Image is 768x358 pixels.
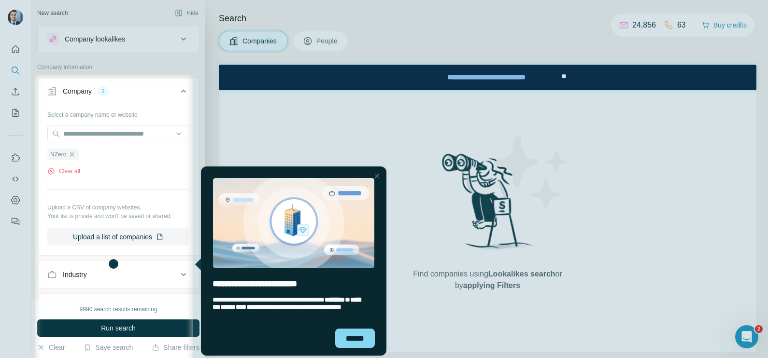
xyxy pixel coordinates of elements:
button: Industry [38,263,199,286]
button: Clear [37,343,65,352]
div: 9990 search results remaining [80,305,157,314]
span: Run search [101,323,136,333]
button: Upload a list of companies [47,228,189,246]
button: Run search [37,319,199,337]
button: Clear all [47,167,80,176]
p: Your list is private and won't be saved or shared. [47,212,189,220]
button: Company1 [38,80,199,107]
button: Share filters [152,343,199,352]
button: Save search [84,343,133,352]
div: Select a company name or website [47,107,189,119]
div: 1 [98,87,109,96]
button: HQ location [38,296,199,319]
iframe: Tooltip [193,165,388,358]
div: Watch our October Product update [201,2,334,23]
div: Company [63,86,92,96]
span: NZero [50,150,66,159]
div: Industry [63,270,87,279]
p: Upload a CSV of company websites. [47,203,189,212]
